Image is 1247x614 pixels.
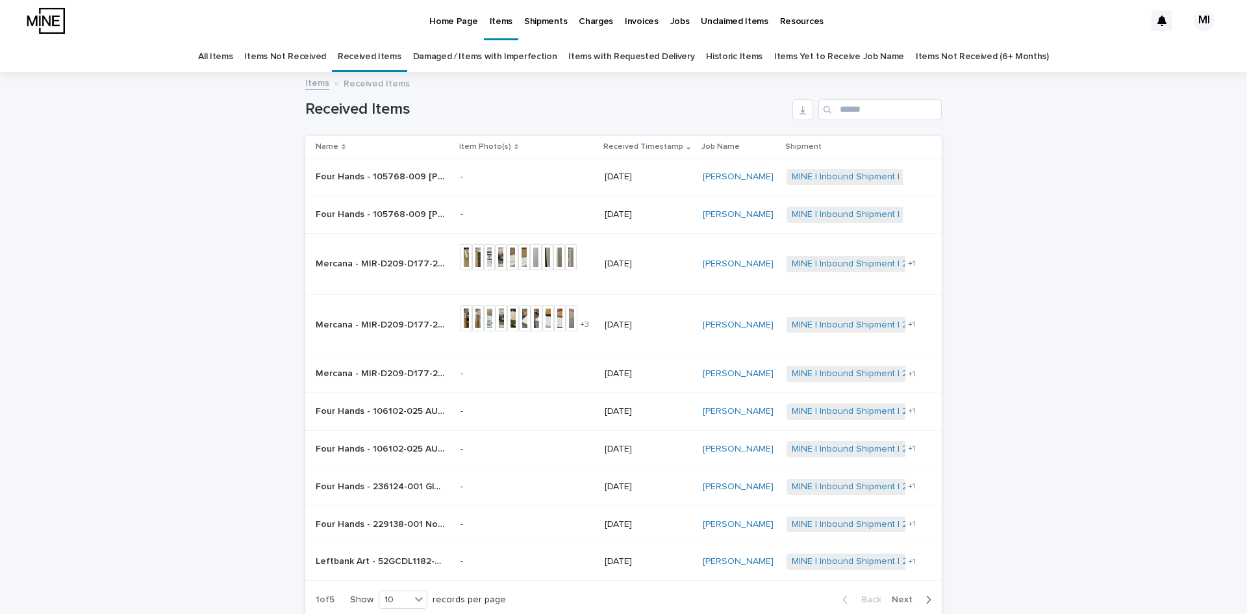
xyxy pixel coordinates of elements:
[908,520,915,528] span: + 1
[305,294,942,355] tr: Mercana - MIR-D209-D177-2448 White Natural [PERSON_NAME] 24 x 48 | 72924Mercana - MIR-D209-D177-2...
[316,140,338,154] p: Name
[908,407,915,415] span: + 1
[792,172,928,183] a: MINE | Inbound Shipment | 23877
[305,355,942,393] tr: Mercana - MIR-D209-D177-2448 White Natural [PERSON_NAME] 24 x 48 | 72926Mercana - MIR-D209-D177-2...
[792,406,931,417] a: MINE | Inbound Shipment | 24004
[605,209,692,220] p: [DATE]
[605,172,692,183] p: [DATE]
[792,209,928,220] a: MINE | Inbound Shipment | 23877
[605,444,692,455] p: [DATE]
[26,8,65,34] img: NOz8IMT83QcQluRdrd-eKaoRzI0IhcShwm_PqrkWE08
[792,444,931,455] a: MINE | Inbound Shipment | 24004
[379,593,410,607] div: 10
[703,556,774,567] a: [PERSON_NAME]
[305,543,942,581] tr: Leftbank Art - 52GCDL1182-36P1710 Atm�sfera | 72885Leftbank Art - 52GCDL1182-36P1710 Atm�sfera | ...
[908,558,915,566] span: + 1
[344,75,410,90] p: Received Items
[305,505,942,543] tr: Four Hands - 229138-001 Nors By [PERSON_NAME] | 72903Four Hands - 229138-001 Nors By [PERSON_NAME...
[706,42,762,72] a: Historic Items
[908,260,915,268] span: + 1
[792,368,931,379] a: MINE | Inbound Shipment | 24004
[316,403,448,417] p: Four Hands - 106102-025 AURORA SWIVEL CHAIR | 72911
[792,481,931,492] a: MINE | Inbound Shipment | 24004
[568,42,694,72] a: Items with Requested Delivery
[316,256,448,270] p: Mercana - MIR-D209-D177-2448 White Natural Bev Mir 24 x 48 | 72925
[305,233,942,294] tr: Mercana - MIR-D209-D177-2448 White Natural [PERSON_NAME] 24 x 48 | 72925Mercana - MIR-D209-D177-2...
[603,140,683,154] p: Received Timestamp
[792,259,931,270] a: MINE | Inbound Shipment | 24004
[580,321,589,329] span: + 3
[305,75,329,90] a: Items
[460,406,590,417] p: -
[701,140,740,154] p: Job Name
[316,207,448,220] p: Four Hands - 105768-009 Augustine Swivel Chair | 72483
[703,481,774,492] a: [PERSON_NAME]
[305,393,942,431] tr: Four Hands - 106102-025 AURORA SWIVEL CHAIR | 72911Four Hands - 106102-025 AURORA SWIVEL CHAIR | ...
[433,595,506,606] p: records per page
[460,368,590,379] p: -
[703,172,774,183] a: [PERSON_NAME]
[792,556,931,567] a: MINE | Inbound Shipment | 24004
[605,368,692,379] p: [DATE]
[316,441,448,455] p: Four Hands - 106102-025 AURORA SWIVEL CHAIR | 72912
[316,317,448,331] p: Mercana - MIR-D209-D177-2448 White Natural Bev Mir 24 x 48 | 72924
[703,320,774,331] a: [PERSON_NAME]
[460,481,590,492] p: -
[316,517,448,530] p: Four Hands - 229138-001 Nors By Dan Hobday | 72903
[605,556,692,567] p: [DATE]
[460,444,590,455] p: -
[605,320,692,331] p: [DATE]
[908,370,915,378] span: + 1
[908,483,915,491] span: + 1
[908,321,915,329] span: + 1
[316,169,448,183] p: Four Hands - 105768-009 Augustine Swivel Chair | 72482
[853,595,881,604] span: Back
[703,209,774,220] a: [PERSON_NAME]
[908,445,915,453] span: + 1
[316,479,448,492] p: Four Hands - 236124-001 Glenview 6 Door Sideboard | 72916
[703,444,774,455] a: [PERSON_NAME]
[818,99,942,120] input: Search
[703,519,774,530] a: [PERSON_NAME]
[305,100,787,119] h1: Received Items
[305,430,942,468] tr: Four Hands - 106102-025 AURORA SWIVEL CHAIR | 72912Four Hands - 106102-025 AURORA SWIVEL CHAIR | ...
[916,42,1049,72] a: Items Not Received (6+ Months)
[792,320,931,331] a: MINE | Inbound Shipment | 24004
[338,42,401,72] a: Received Items
[198,42,233,72] a: All Items
[605,481,692,492] p: [DATE]
[703,259,774,270] a: [PERSON_NAME]
[460,209,590,220] p: -
[460,519,590,530] p: -
[832,594,887,606] button: Back
[792,519,931,530] a: MINE | Inbound Shipment | 24004
[305,159,942,196] tr: Four Hands - 105768-009 [PERSON_NAME] Chair | 72482Four Hands - 105768-009 [PERSON_NAME] Chair | ...
[460,556,590,567] p: -
[774,42,904,72] a: Items Yet to Receive Job Name
[460,172,590,183] p: -
[605,406,692,417] p: [DATE]
[892,595,920,604] span: Next
[316,366,448,379] p: Mercana - MIR-D209-D177-2448 White Natural Bev Mir 24 x 48 | 72926
[459,140,511,154] p: Item Photo(s)
[316,554,448,567] p: Leftbank Art - 52GCDL1182-36P1710 Atm�sfera | 72885
[1194,10,1215,31] div: MI
[305,196,942,233] tr: Four Hands - 105768-009 [PERSON_NAME] Chair | 72483Four Hands - 105768-009 [PERSON_NAME] Chair | ...
[605,259,692,270] p: [DATE]
[605,519,692,530] p: [DATE]
[244,42,325,72] a: Items Not Received
[305,468,942,505] tr: Four Hands - 236124-001 Glenview 6 Door Sideboard | 72916Four Hands - 236124-001 Glenview 6 Door ...
[785,140,822,154] p: Shipment
[887,594,942,606] button: Next
[413,42,557,72] a: Damaged / Items with Imperfection
[703,406,774,417] a: [PERSON_NAME]
[350,595,373,606] p: Show
[703,368,774,379] a: [PERSON_NAME]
